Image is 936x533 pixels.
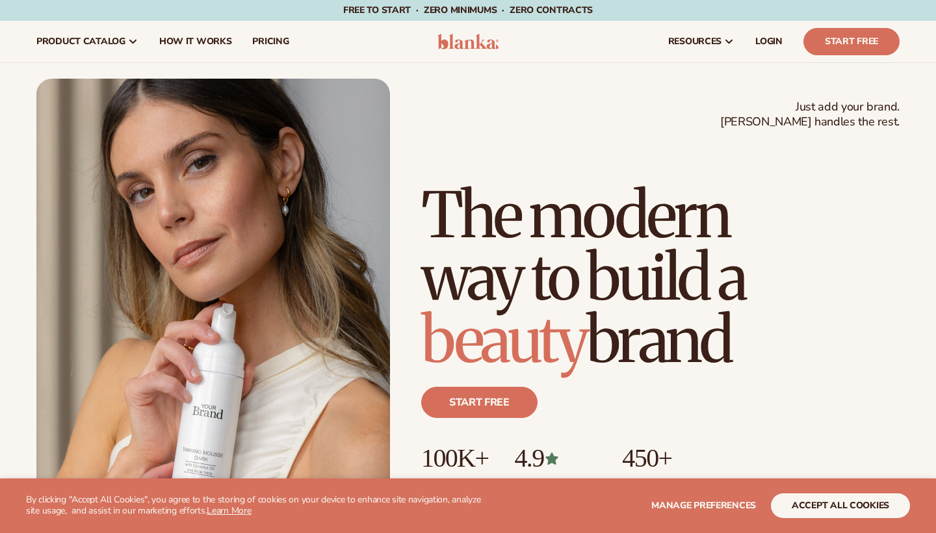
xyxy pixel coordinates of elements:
[207,504,251,517] a: Learn More
[803,28,900,55] a: Start Free
[26,495,489,517] p: By clicking "Accept All Cookies", you agree to the storing of cookies on your device to enhance s...
[651,499,756,512] span: Manage preferences
[421,444,488,473] p: 100K+
[252,36,289,47] span: pricing
[622,444,720,473] p: 450+
[36,79,390,525] img: Female holding tanning mousse.
[343,4,593,16] span: Free to start · ZERO minimums · ZERO contracts
[36,36,125,47] span: product catalog
[421,473,488,494] p: Brands built
[149,21,242,62] a: How It Works
[651,493,756,518] button: Manage preferences
[755,36,783,47] span: LOGIN
[421,301,586,379] span: beauty
[720,99,900,130] span: Just add your brand. [PERSON_NAME] handles the rest.
[421,387,538,418] a: Start free
[514,473,596,494] p: Over 400 reviews
[242,21,299,62] a: pricing
[771,493,910,518] button: accept all cookies
[421,184,900,371] h1: The modern way to build a brand
[159,36,232,47] span: How It Works
[514,444,596,473] p: 4.9
[668,36,721,47] span: resources
[658,21,745,62] a: resources
[622,473,720,494] p: High-quality products
[745,21,793,62] a: LOGIN
[437,34,499,49] img: logo
[26,21,149,62] a: product catalog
